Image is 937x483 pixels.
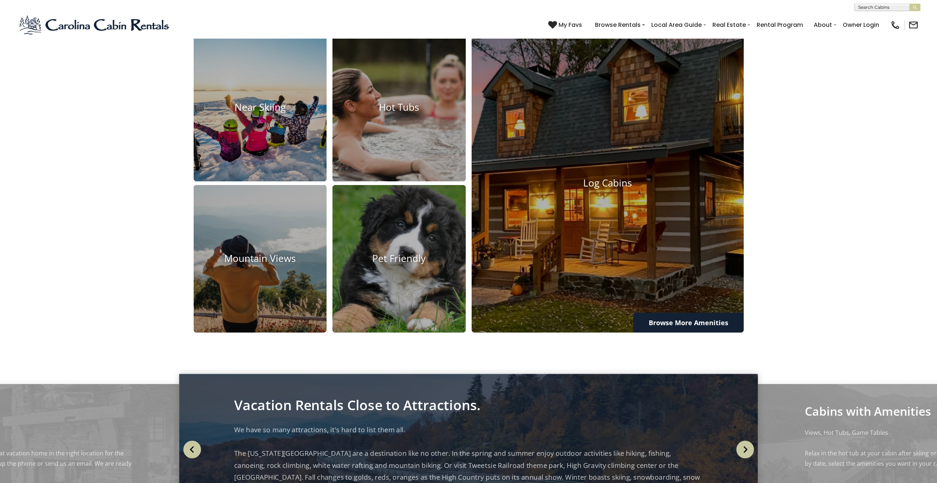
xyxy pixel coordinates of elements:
[559,20,582,29] span: My Favs
[736,441,754,458] img: arrow
[633,313,744,333] a: Browse More Amenities
[332,253,466,264] h4: Pet Friendly
[332,185,466,333] a: Pet Friendly
[839,18,883,31] a: Owner Login
[194,253,327,264] h4: Mountain Views
[908,20,919,30] img: mail-regular-black.png
[194,33,327,181] a: Near Skiing
[591,18,644,31] a: Browse Rentals
[548,20,584,30] a: My Favs
[234,399,703,411] p: Vacation Rentals Close to Attractions.
[733,433,757,466] button: Next
[332,102,466,113] h4: Hot Tubs
[810,18,836,31] a: About
[183,441,201,458] img: arrow
[709,18,750,31] a: Real Estate
[472,33,744,333] a: Log Cabins
[648,18,705,31] a: Local Area Guide
[194,102,327,113] h4: Near Skiing
[890,20,901,30] img: phone-regular-black.png
[180,433,204,466] button: Previous
[194,185,327,333] a: Mountain Views
[753,18,807,31] a: Rental Program
[18,14,171,36] img: Blue-2.png
[332,33,466,181] a: Hot Tubs
[472,177,744,189] h4: Log Cabins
